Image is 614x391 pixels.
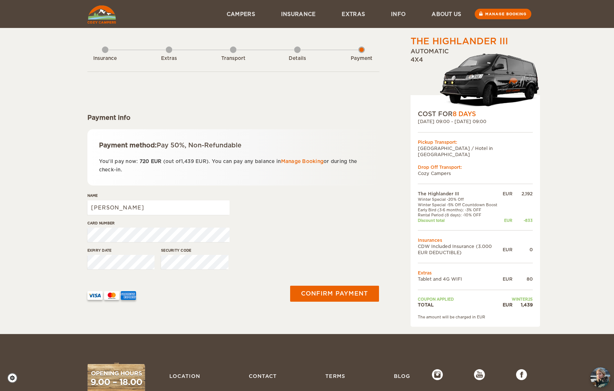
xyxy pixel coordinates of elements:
span: Pay 50%, Non-Refundable [157,142,242,149]
td: Discount total [418,218,503,223]
span: EUR [151,159,162,164]
button: chat-button [590,367,610,387]
div: Payment method: [99,141,368,150]
a: Terms [322,369,349,383]
span: EUR [195,159,206,164]
div: Automatic 4x4 [411,48,540,110]
span: 1,439 [181,159,194,164]
td: Cozy Campers [418,170,533,176]
div: Details [277,55,317,62]
td: Insurances [418,237,533,243]
div: Insurance [85,55,125,62]
label: Security code [161,248,228,253]
td: Rental Period (8 days): -10% OFF [418,212,503,217]
td: CDW Included Insurance (3.000 EUR DEDUCTIBLE) [418,243,503,256]
p: You'll pay now: (out of ). You can pay any balance in or during the check-in. [99,157,368,174]
a: Blog [390,369,414,383]
div: Transport [213,55,253,62]
div: EUR [503,218,512,223]
td: Winter Special -5% Off Countdown Boost [418,202,503,207]
td: WINTER25 [503,297,533,302]
span: 8 Days [453,110,476,118]
div: EUR [503,247,512,253]
button: Confirm payment [290,286,379,302]
div: Extras [149,55,189,62]
td: Coupon applied [418,297,503,302]
div: The amount will be charged in EUR [418,314,533,319]
div: EUR [503,302,512,308]
div: Pickup Transport: [418,139,533,145]
div: 80 [512,276,533,282]
td: Winter Special -20% Off [418,197,503,202]
td: [GEOGRAPHIC_DATA] / Hotel in [GEOGRAPHIC_DATA] [418,145,533,158]
div: Payment [342,55,382,62]
img: Freyja at Cozy Campers [590,367,610,387]
label: Expiry date [87,248,155,253]
label: Name [87,193,230,198]
img: stor-langur-4.png [440,50,540,110]
span: 720 [140,159,149,164]
img: AMEX [121,291,136,300]
div: [DATE] 09:00 - [DATE] 09:00 [418,118,533,125]
div: COST FOR [418,110,533,118]
div: Payment info [87,113,379,122]
div: Drop Off Transport: [418,164,533,170]
div: EUR [503,276,512,282]
td: Tablet and 4G WIFI [418,276,503,282]
a: Contact [245,369,280,383]
label: Card number [87,220,230,226]
a: Location [166,369,204,383]
div: The Highlander III [411,35,508,48]
a: Manage Booking [281,159,324,164]
div: 2,192 [512,191,533,197]
a: Manage booking [475,9,531,19]
td: Early Bird (3-6 months): -3% OFF [418,207,503,212]
div: EUR [503,191,512,197]
img: mastercard [104,291,119,300]
a: Cookie settings [7,373,22,383]
img: VISA [87,291,103,300]
td: TOTAL [418,302,503,308]
td: The Highlander III [418,191,503,197]
div: 1,439 [512,302,533,308]
td: Extras [418,270,533,276]
div: -833 [512,218,533,223]
img: Cozy Campers [87,5,116,24]
div: 0 [512,247,533,253]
